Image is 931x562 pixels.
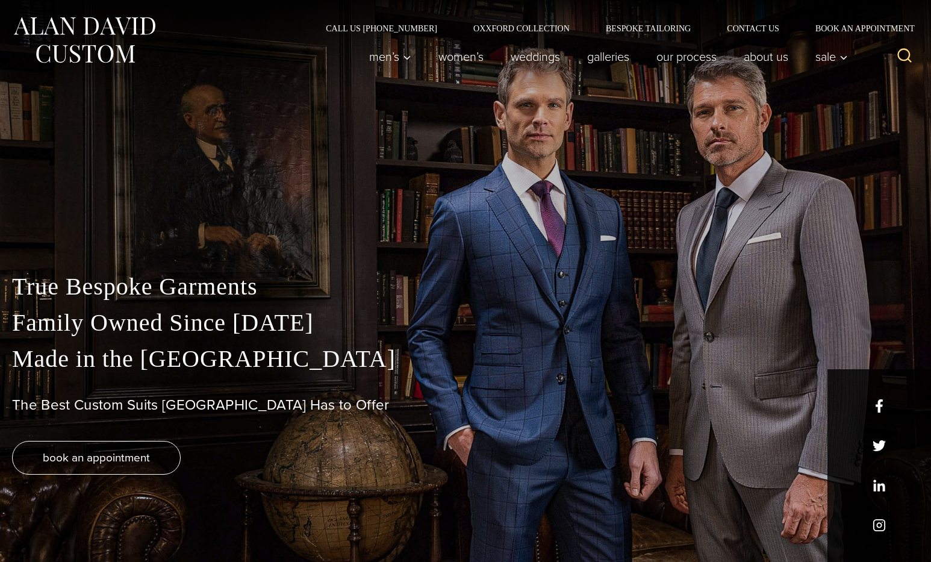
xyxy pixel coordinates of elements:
p: True Bespoke Garments Family Owned Since [DATE] Made in the [GEOGRAPHIC_DATA] [12,269,919,377]
a: Contact Us [709,24,797,33]
button: View Search Form [890,42,919,71]
a: Book an Appointment [797,24,919,33]
img: Alan David Custom [12,13,157,67]
a: Women’s [425,45,497,69]
nav: Primary Navigation [356,45,855,69]
a: Our Process [643,45,730,69]
a: weddings [497,45,574,69]
span: Sale [815,51,848,63]
nav: Secondary Navigation [308,24,919,33]
a: Galleries [574,45,643,69]
a: Oxxford Collection [455,24,588,33]
a: Bespoke Tailoring [588,24,709,33]
a: Call Us [PHONE_NUMBER] [308,24,455,33]
h1: The Best Custom Suits [GEOGRAPHIC_DATA] Has to Offer [12,396,919,414]
span: book an appointment [43,449,150,466]
span: Men’s [369,51,411,63]
a: About Us [730,45,802,69]
a: book an appointment [12,441,181,475]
